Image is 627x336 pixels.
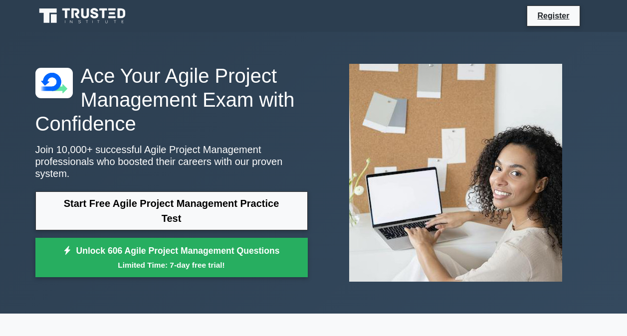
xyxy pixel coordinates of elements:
p: Join 10,000+ successful Agile Project Management professionals who boosted their careers with our... [35,144,308,179]
small: Limited Time: 7-day free trial! [48,259,295,271]
a: Register [531,9,575,22]
a: Start Free Agile Project Management Practice Test [35,191,308,230]
h1: Ace Your Agile Project Management Exam with Confidence [35,64,308,136]
a: Unlock 606 Agile Project Management QuestionsLimited Time: 7-day free trial! [35,238,308,278]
